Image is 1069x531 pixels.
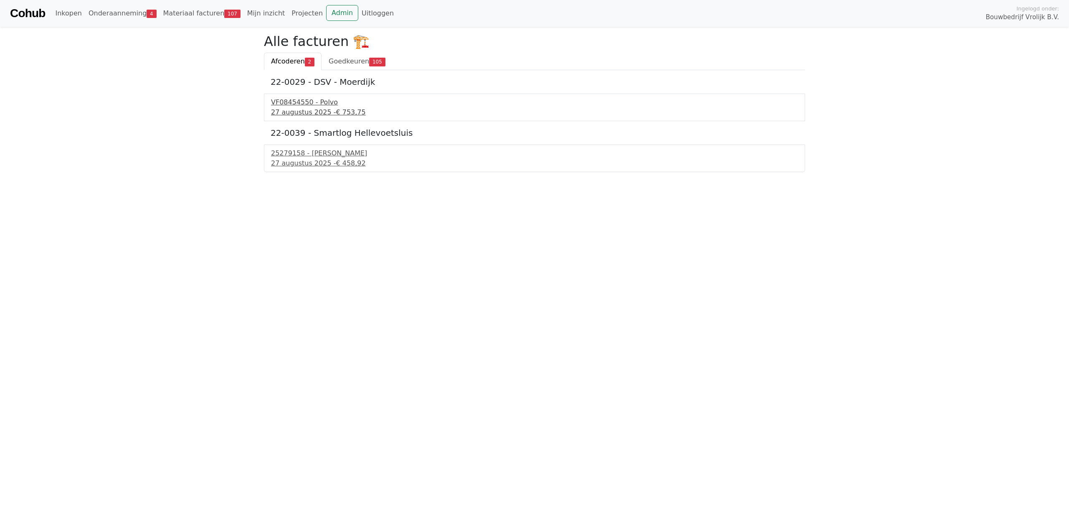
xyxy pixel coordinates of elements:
span: 105 [369,58,385,66]
a: Goedkeuren105 [322,53,393,70]
a: 25279158 - [PERSON_NAME]27 augustus 2025 -€ 458,92 [271,148,798,168]
h2: Alle facturen 🏗️ [264,33,805,49]
a: Onderaanneming4 [85,5,160,22]
span: 4 [147,10,156,18]
div: 27 augustus 2025 - [271,107,798,117]
a: VF08454550 - Polvo27 augustus 2025 -€ 753,75 [271,97,798,117]
a: Mijn inzicht [244,5,289,22]
span: Afcoderen [271,57,305,65]
a: Afcoderen2 [264,53,322,70]
span: Ingelogd onder: [1016,5,1059,13]
span: € 458,92 [336,159,365,167]
a: Materiaal facturen107 [160,5,244,22]
h5: 22-0039 - Smartlog Hellevoetsluis [271,128,798,138]
a: Cohub [10,3,45,23]
div: 25279158 - [PERSON_NAME] [271,148,798,158]
a: Inkopen [52,5,85,22]
span: Goedkeuren [329,57,369,65]
span: € 753,75 [336,108,365,116]
a: Uitloggen [358,5,397,22]
span: Bouwbedrijf Vrolijk B.V. [985,13,1059,22]
div: 27 augustus 2025 - [271,158,798,168]
div: VF08454550 - Polvo [271,97,798,107]
span: 107 [224,10,241,18]
span: 2 [305,58,314,66]
a: Admin [326,5,358,21]
h5: 22-0029 - DSV - Moerdijk [271,77,798,87]
a: Projecten [288,5,326,22]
